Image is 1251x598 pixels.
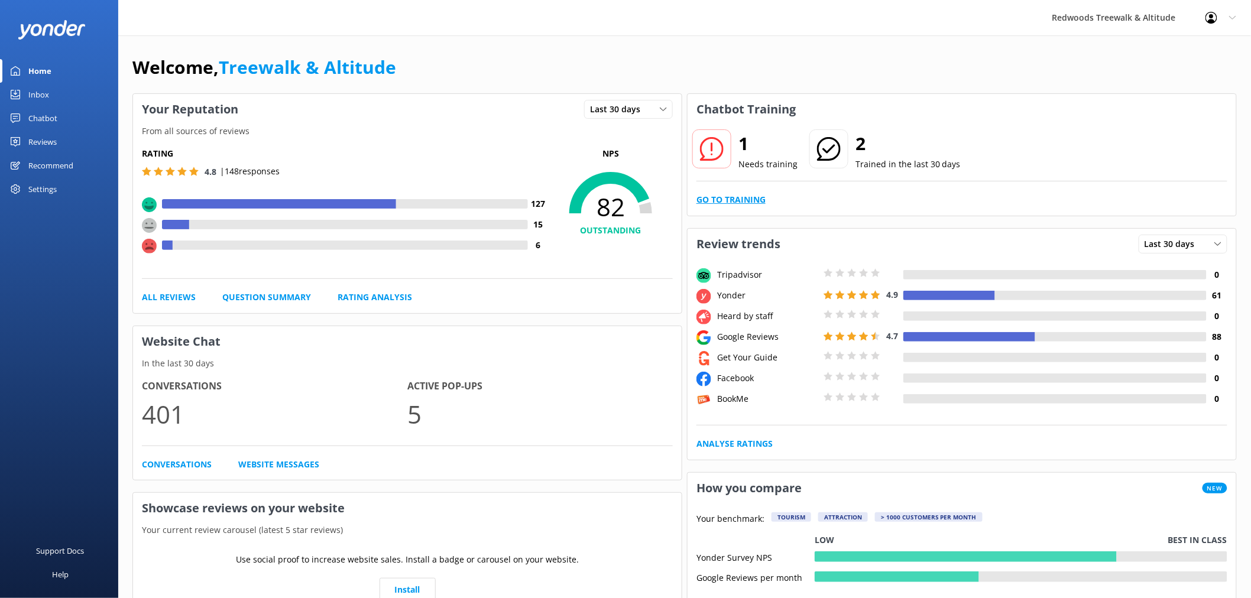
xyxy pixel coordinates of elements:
[1207,310,1227,323] h4: 0
[142,379,407,394] h4: Conversations
[37,539,85,563] div: Support Docs
[855,129,961,158] h2: 2
[714,268,821,281] div: Tripadvisor
[1168,534,1227,547] p: Best in class
[714,372,821,385] div: Facebook
[238,458,319,471] a: Website Messages
[142,291,196,304] a: All Reviews
[688,94,805,125] h3: Chatbot Training
[133,94,247,125] h3: Your Reputation
[1207,289,1227,302] h4: 61
[528,197,549,210] h4: 127
[875,512,983,522] div: > 1000 customers per month
[714,392,821,405] div: BookMe
[1203,483,1227,493] span: New
[815,534,834,547] p: Low
[236,553,579,566] p: Use social proof to increase website sales. Install a badge or carousel on your website.
[1207,372,1227,385] h4: 0
[1207,330,1227,343] h4: 88
[132,53,396,82] h1: Welcome,
[772,512,811,522] div: Tourism
[133,524,682,537] p: Your current review carousel (latest 5 star reviews)
[696,551,815,562] div: Yonder Survey NPS
[338,291,412,304] a: Rating Analysis
[133,493,682,524] h3: Showcase reviews on your website
[528,218,549,231] h4: 15
[28,59,51,83] div: Home
[133,326,682,357] h3: Website Chat
[28,130,57,154] div: Reviews
[714,330,821,343] div: Google Reviews
[738,158,798,171] p: Needs training
[886,330,898,342] span: 4.7
[549,224,673,237] h4: OUTSTANDING
[28,154,73,177] div: Recommend
[696,193,766,206] a: Go to Training
[818,512,868,522] div: Attraction
[142,394,407,434] p: 401
[1207,351,1227,364] h4: 0
[714,310,821,323] div: Heard by staff
[528,239,549,252] h4: 6
[133,357,682,370] p: In the last 30 days
[738,129,798,158] h2: 1
[407,394,673,434] p: 5
[219,55,396,79] a: Treewalk & Altitude
[142,147,549,160] h5: Rating
[1207,268,1227,281] h4: 0
[52,563,69,586] div: Help
[28,83,49,106] div: Inbox
[714,351,821,364] div: Get Your Guide
[142,458,212,471] a: Conversations
[222,291,311,304] a: Question Summary
[549,147,673,160] p: NPS
[1145,238,1202,251] span: Last 30 days
[855,158,961,171] p: Trained in the last 30 days
[549,192,673,222] span: 82
[688,229,789,259] h3: Review trends
[220,165,280,178] p: | 148 responses
[28,177,57,201] div: Settings
[1207,392,1227,405] h4: 0
[886,289,898,300] span: 4.9
[18,20,86,40] img: yonder-white-logo.png
[133,125,682,138] p: From all sources of reviews
[590,103,647,116] span: Last 30 days
[696,437,773,450] a: Analyse Ratings
[696,512,764,526] p: Your benchmark:
[714,289,821,302] div: Yonder
[205,166,216,177] span: 4.8
[688,473,811,503] h3: How you compare
[696,571,815,582] div: Google Reviews per month
[28,106,57,130] div: Chatbot
[407,379,673,394] h4: Active Pop-ups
